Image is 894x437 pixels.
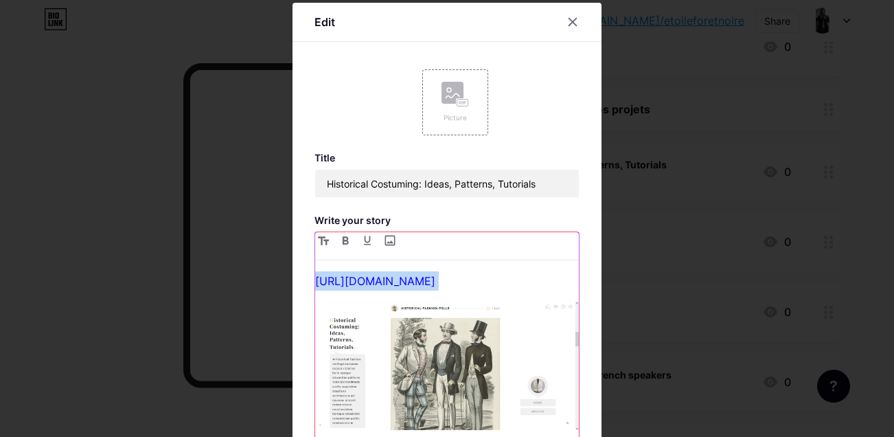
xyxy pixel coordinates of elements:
[314,214,580,226] h3: Write your story
[314,152,580,164] h3: Title
[315,170,579,197] input: Title
[315,302,579,430] img: tTYSTTl1m1RYxjWg50916_004737_861.png
[315,274,435,288] a: [URL][DOMAIN_NAME]
[314,14,335,30] div: Edit
[442,113,469,123] div: Picture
